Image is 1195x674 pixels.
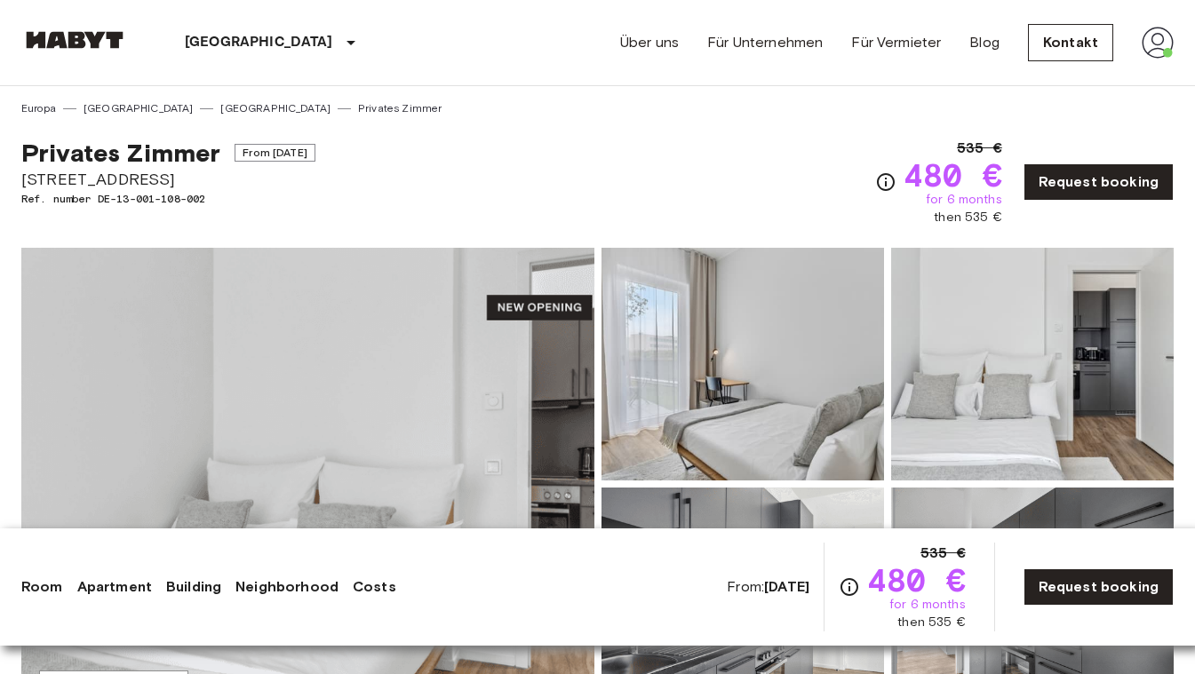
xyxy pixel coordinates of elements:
a: Europa [21,100,56,116]
span: 480 € [904,159,1002,191]
a: Privates Zimmer [358,100,442,116]
a: Apartment [77,576,152,598]
a: [GEOGRAPHIC_DATA] [220,100,331,116]
img: Picture of unit DE-13-001-108-002 [891,248,1174,480]
a: Für Vermieter [851,32,941,53]
img: Picture of unit DE-13-001-108-002 [601,248,884,480]
span: 480 € [867,564,966,596]
a: Costs [353,576,396,598]
svg: Check cost overview for full price breakdown. Please note that discounts apply to new joiners onl... [875,171,896,193]
span: 535 € [920,543,966,564]
a: Building [166,576,221,598]
a: Für Unternehmen [707,32,823,53]
img: Habyt [21,31,128,49]
a: Neighborhood [235,576,339,598]
span: for 6 months [926,191,1002,209]
a: Request booking [1024,568,1174,606]
b: [DATE] [764,578,809,595]
img: avatar [1142,27,1174,59]
a: Kontakt [1028,24,1113,61]
span: then 535 € [897,614,966,631]
span: Privates Zimmer [21,138,220,168]
a: Request booking [1024,163,1174,201]
span: then 535 € [934,209,1002,226]
a: [GEOGRAPHIC_DATA] [84,100,194,116]
span: From [DATE] [235,144,315,162]
p: [GEOGRAPHIC_DATA] [185,32,333,53]
a: Über uns [620,32,679,53]
a: Blog [969,32,1000,53]
svg: Check cost overview for full price breakdown. Please note that discounts apply to new joiners onl... [839,576,860,598]
span: From: [727,577,809,597]
span: for 6 months [889,596,966,614]
a: Room [21,576,63,598]
span: [STREET_ADDRESS] [21,168,315,191]
span: 535 € [957,138,1002,159]
span: Ref. number DE-13-001-108-002 [21,191,315,207]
